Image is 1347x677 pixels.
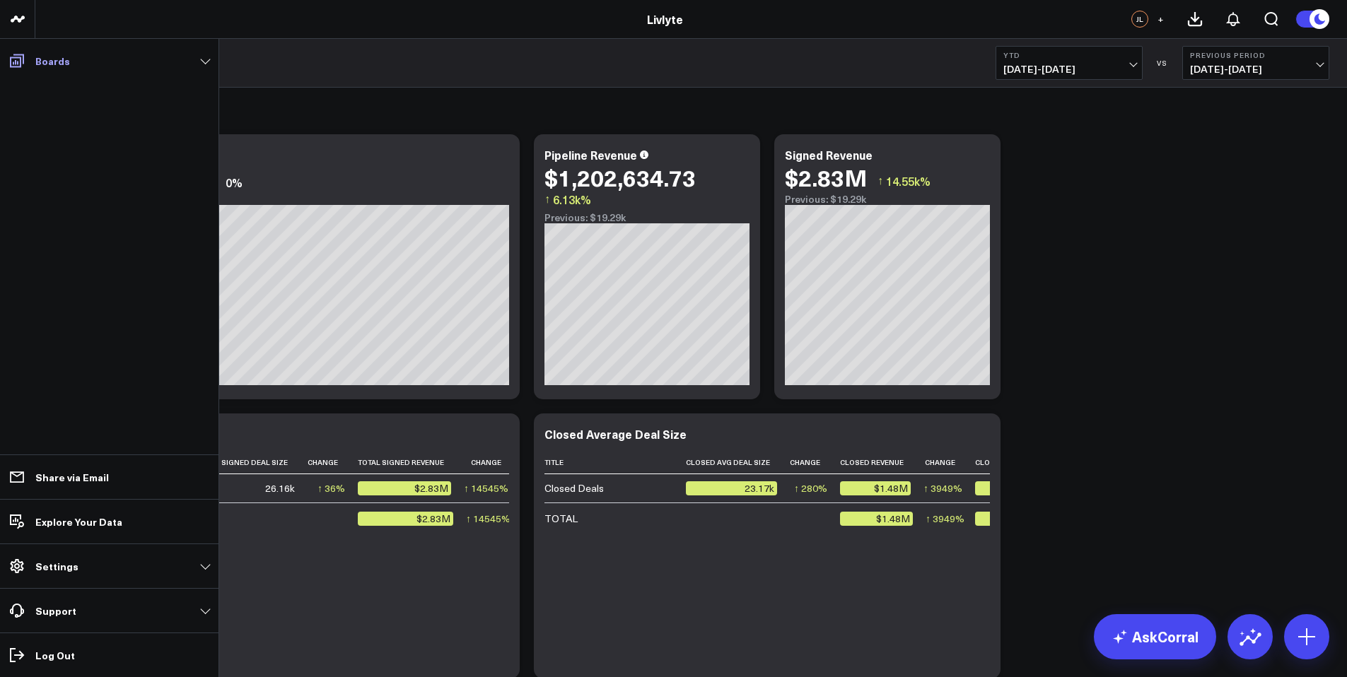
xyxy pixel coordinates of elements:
div: ↑ 280% [794,481,827,495]
div: 64 [975,481,1037,495]
div: $1,202,634.73 [544,165,696,190]
div: Pipeline Revenue [544,147,637,163]
p: Share via Email [35,471,109,483]
a: Log Out [4,642,214,668]
p: Boards [35,55,70,66]
span: [DATE] - [DATE] [1190,64,1322,75]
th: Closed Revenue [840,451,923,474]
div: 26.16k [265,481,295,495]
span: 6.13k% [553,192,591,207]
div: ↑ 3949% [923,481,962,495]
th: Title [544,451,686,474]
button: Previous Period[DATE]-[DATE] [1182,46,1329,80]
button: YTD[DATE]-[DATE] [996,46,1143,80]
th: Change [464,451,521,474]
div: $1.48M [840,481,911,495]
p: Log Out [35,649,75,661]
b: YTD [1003,51,1135,59]
th: Avg Signed Deal Size [205,451,308,474]
p: Support [35,605,76,616]
th: Closed Deals [975,451,1050,474]
span: + [1158,14,1164,24]
div: 64 [975,512,1039,526]
th: Change [308,451,358,474]
div: $2.83M [358,512,453,526]
th: Closed Avg Deal Size [686,451,790,474]
span: ↑ [877,172,883,190]
div: 23.17k [686,481,777,495]
div: ↑ 14545% [464,481,508,495]
div: $1.48M [840,512,913,526]
th: Change [790,451,840,474]
a: Livlyte [647,11,683,27]
div: $2.83M [358,481,451,495]
p: Explore Your Data [35,516,122,527]
div: Signed Revenue [785,147,873,163]
div: 0% [226,175,243,190]
p: Settings [35,560,78,572]
a: AskCorral [1094,614,1216,659]
div: ↑ 36% [317,481,345,495]
div: Closed Deals [544,481,604,495]
div: VS [1150,59,1175,67]
div: ↑ 14545% [466,512,511,526]
div: JL [1131,11,1148,28]
button: + [1152,11,1169,28]
th: Change [923,451,975,474]
span: 14.55k% [886,173,931,189]
div: Previous: $19.29k [785,194,990,205]
b: Previous Period [1190,51,1322,59]
div: Previous: $19.29k [544,212,750,223]
span: ↑ [544,190,550,208]
div: $2.83M [785,165,867,190]
span: [DATE] - [DATE] [1003,64,1135,75]
th: Total Signed Revenue [358,451,464,474]
div: Previous: $1.52M [64,194,509,205]
div: Closed Average Deal Size [544,426,687,442]
div: ↑ 3949% [926,512,964,526]
div: TOTAL [544,512,578,526]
